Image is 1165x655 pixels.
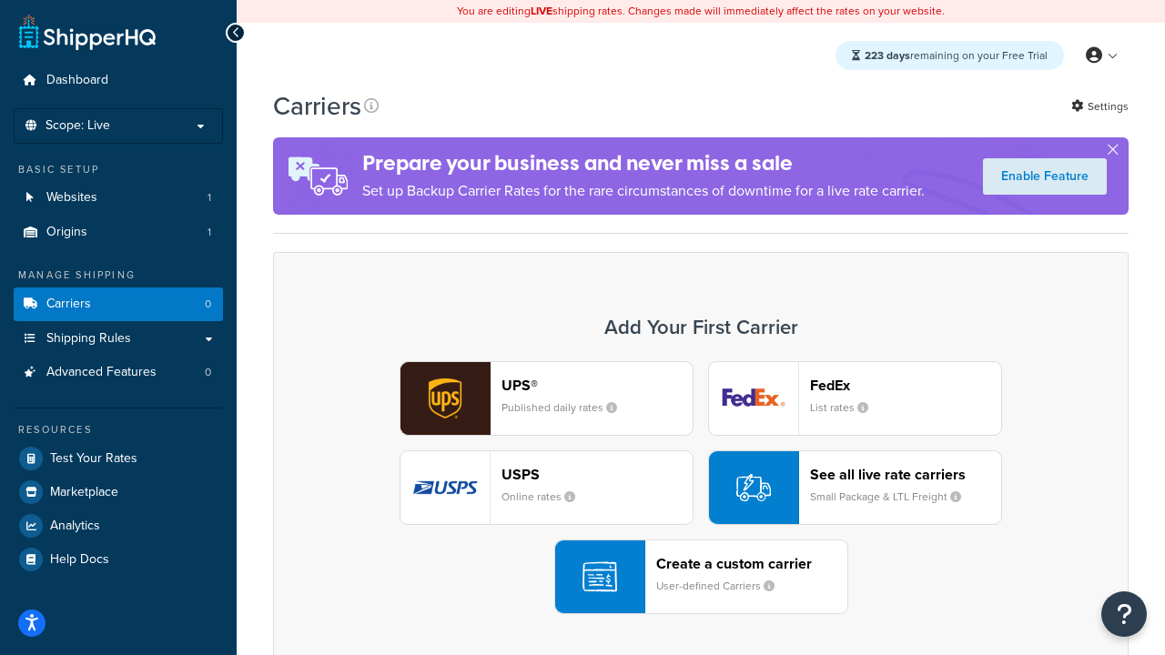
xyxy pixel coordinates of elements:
span: Analytics [50,519,100,534]
button: Create a custom carrierUser-defined Carriers [554,539,848,614]
a: Origins 1 [14,216,223,249]
h4: Prepare your business and never miss a sale [362,148,925,178]
button: fedEx logoFedExList rates [708,361,1002,436]
p: Set up Backup Carrier Rates for the rare circumstances of downtime for a live rate carrier. [362,178,925,204]
span: Websites [46,190,97,206]
button: Open Resource Center [1101,591,1147,637]
a: Advanced Features 0 [14,356,223,389]
img: usps logo [400,451,490,524]
small: User-defined Carriers [656,578,789,594]
b: LIVE [531,3,552,19]
div: Resources [14,422,223,438]
h3: Add Your First Carrier [292,317,1109,338]
a: Help Docs [14,543,223,576]
span: Marketplace [50,485,118,500]
span: Scope: Live [46,118,110,134]
li: Origins [14,216,223,249]
span: Dashboard [46,73,108,88]
span: Help Docs [50,552,109,568]
header: FedEx [810,377,1001,394]
span: Shipping Rules [46,331,131,347]
span: Origins [46,225,87,240]
img: fedEx logo [709,362,798,435]
span: 1 [208,190,211,206]
img: ups logo [400,362,490,435]
div: Manage Shipping [14,267,223,283]
a: Settings [1071,94,1129,119]
small: Online rates [501,489,590,505]
a: Shipping Rules [14,322,223,356]
button: usps logoUSPSOnline rates [400,450,694,525]
span: 0 [205,365,211,380]
header: See all live rate carriers [810,466,1001,483]
div: Basic Setup [14,162,223,177]
li: Advanced Features [14,356,223,389]
span: 0 [205,297,211,312]
li: Carriers [14,287,223,321]
h1: Carriers [273,88,361,124]
span: Carriers [46,297,91,312]
button: ups logoUPS®Published daily rates [400,361,694,436]
img: icon-carrier-custom-c93b8a24.svg [582,559,617,594]
li: Websites [14,181,223,215]
a: Analytics [14,509,223,542]
a: Websites 1 [14,181,223,215]
a: Enable Feature [983,158,1107,195]
strong: 223 days [865,47,910,64]
header: Create a custom carrier [656,555,847,572]
a: ShipperHQ Home [19,14,156,50]
header: USPS [501,466,693,483]
img: ad-rules-rateshop-fe6ec290ccb7230408bd80ed9643f0289d75e0ffd9eb532fc0e269fcd187b520.png [273,137,362,215]
a: Carriers 0 [14,287,223,321]
header: UPS® [501,377,693,394]
button: See all live rate carriersSmall Package & LTL Freight [708,450,1002,525]
small: List rates [810,399,883,416]
span: Test Your Rates [50,451,137,467]
a: Marketplace [14,476,223,509]
img: icon-carrier-liverate-becf4550.svg [736,470,771,505]
a: Dashboard [14,64,223,97]
a: Test Your Rates [14,442,223,475]
span: 1 [208,225,211,240]
small: Published daily rates [501,399,632,416]
small: Small Package & LTL Freight [810,489,976,505]
span: Advanced Features [46,365,157,380]
div: remaining on your Free Trial [836,41,1064,70]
